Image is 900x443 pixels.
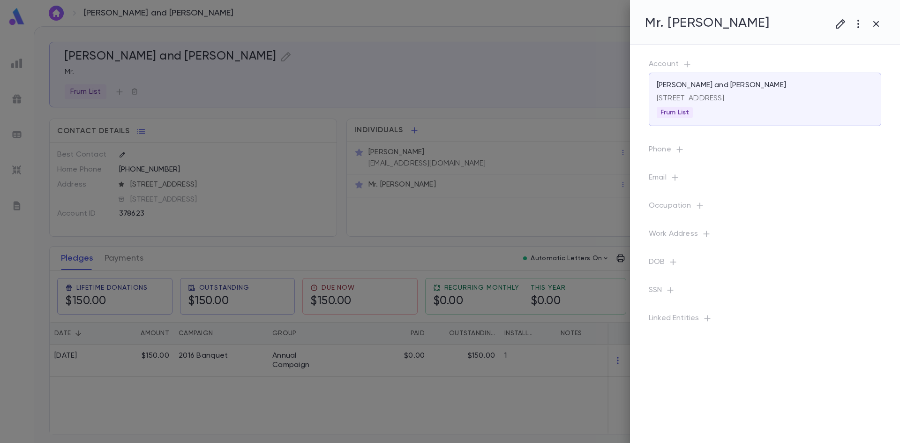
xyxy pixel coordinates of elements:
[649,229,881,242] p: Work Address
[649,145,881,158] p: Phone
[645,15,770,31] h4: Mr. [PERSON_NAME]
[649,285,881,299] p: SSN
[649,173,881,186] p: Email
[649,257,881,270] p: DOB
[649,314,881,327] p: Linked Entities
[657,94,873,103] p: [STREET_ADDRESS]
[649,201,881,214] p: Occupation
[649,60,881,73] p: Account
[657,81,786,90] p: [PERSON_NAME] and [PERSON_NAME]
[657,109,693,116] span: Frum List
